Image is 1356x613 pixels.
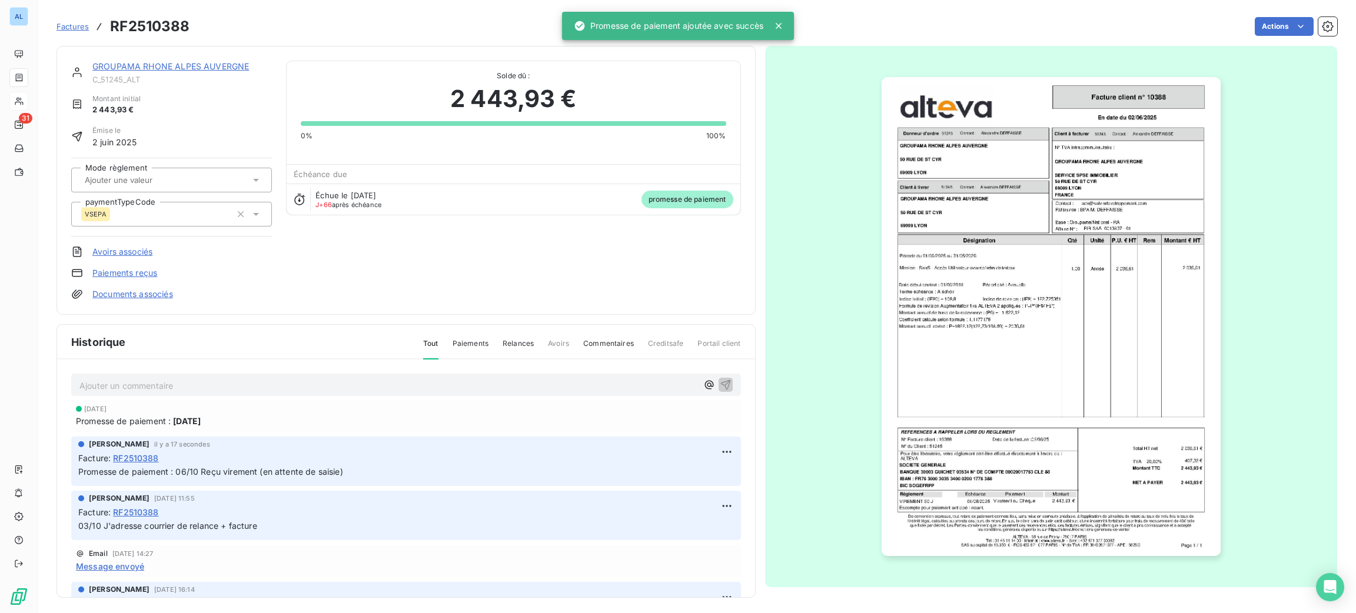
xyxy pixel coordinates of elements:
[56,22,89,31] span: Factures
[78,521,257,531] span: 03/10 J'adresse courrier de relance + facture
[84,405,107,412] span: [DATE]
[92,94,141,104] span: Montant initial
[89,493,149,504] span: [PERSON_NAME]
[315,201,332,209] span: J+66
[85,211,107,218] span: VSEPA
[56,21,89,32] a: Factures
[92,104,141,116] span: 2 443,93 €
[154,441,210,448] span: il y a 17 secondes
[1255,17,1314,36] button: Actions
[583,338,634,358] span: Commentaires
[294,169,347,179] span: Échéance due
[89,550,108,557] span: Email
[9,587,28,606] img: Logo LeanPay
[78,506,111,518] span: Facture :
[882,77,1221,556] img: invoice_thumbnail
[92,125,137,136] span: Émise le
[642,191,733,208] span: promesse de paiement
[78,452,111,464] span: Facture :
[9,7,28,26] div: AL
[301,71,726,81] span: Solde dû :
[315,201,381,208] span: après échéance
[92,267,157,279] a: Paiements reçus
[92,288,173,300] a: Documents associés
[1316,573,1344,601] div: Open Intercom Messenger
[76,560,144,572] span: Message envoyé
[453,338,488,358] span: Paiements
[92,75,272,84] span: C_51245_ALT
[84,175,202,185] input: Ajouter une valeur
[92,61,249,71] a: GROUPAMA RHONE ALPES AUVERGNE
[423,338,438,359] span: Tout
[112,550,154,557] span: [DATE] 14:27
[110,16,190,37] h3: RF2510388
[450,81,577,116] span: 2 443,93 €
[697,338,740,358] span: Portail client
[315,191,376,200] span: Échue le [DATE]
[154,495,195,502] span: [DATE] 11:55
[173,415,201,427] span: [DATE]
[574,15,763,36] div: Promesse de paiement ajoutée avec succès
[648,338,684,358] span: Creditsafe
[706,131,726,141] span: 100%
[113,506,158,518] span: RF2510388
[548,338,569,358] span: Avoirs
[89,584,149,595] span: [PERSON_NAME]
[503,338,534,358] span: Relances
[301,131,313,141] span: 0%
[78,467,343,477] span: Promesse de paiement : 06/10 Reçu virement (en attente de saisie)
[19,113,32,124] span: 31
[113,452,158,464] span: RF2510388
[92,246,152,258] a: Avoirs associés
[89,439,149,449] span: [PERSON_NAME]
[76,415,171,427] span: Promesse de paiement :
[154,586,195,593] span: [DATE] 16:14
[71,334,126,350] span: Historique
[92,136,137,148] span: 2 juin 2025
